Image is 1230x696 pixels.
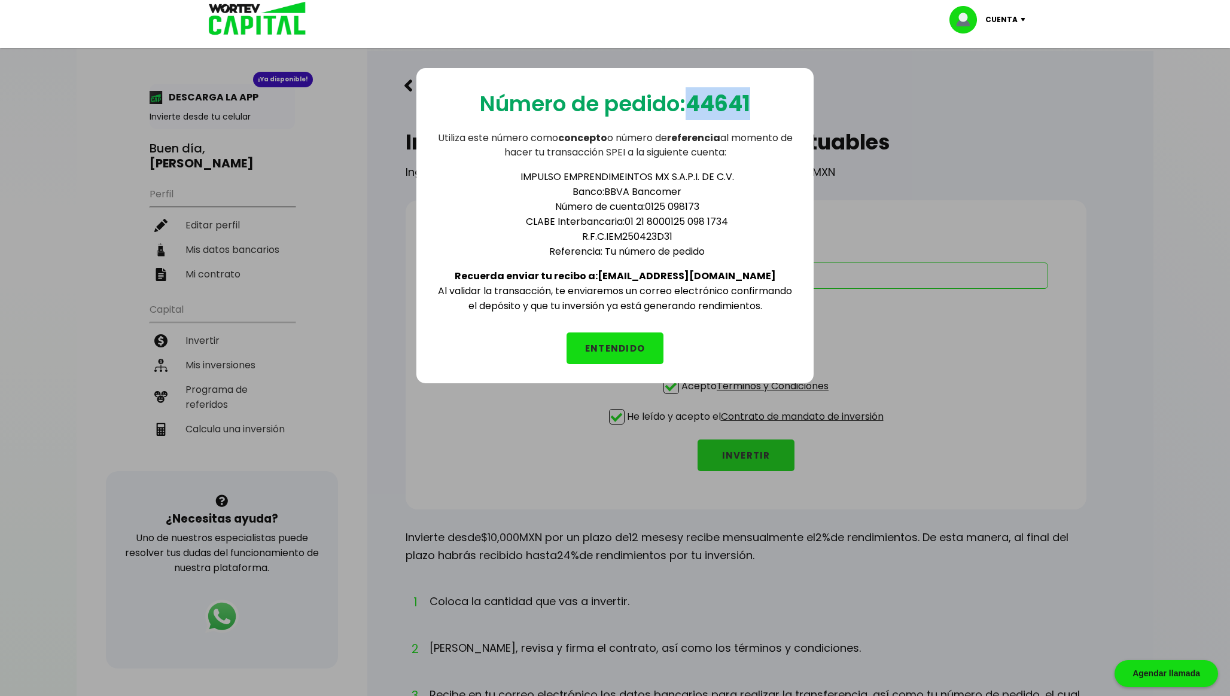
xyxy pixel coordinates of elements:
p: Número de pedido: [480,87,750,120]
b: concepto [558,131,607,145]
li: Número de cuenta: 0125 098173 [459,199,794,214]
img: icon-down [1018,18,1034,22]
b: referencia [667,131,720,145]
b: Recuerda enviar tu recibo a: [EMAIL_ADDRESS][DOMAIN_NAME] [455,269,776,283]
li: Banco: BBVA Bancomer [459,184,794,199]
div: Agendar llamada [1115,660,1218,687]
p: Utiliza este número como o número de al momento de hacer tu transacción SPEI a la siguiente cuenta: [436,131,794,160]
li: Referencia: Tu número de pedido [459,244,794,259]
b: 44641 [686,88,750,119]
li: R.F.C. IEM250423D31 [459,229,794,244]
button: ENTENDIDO [567,332,663,364]
p: Cuenta [985,11,1018,29]
div: Al validar la transacción, te enviaremos un correo electrónico confirmando el depósito y que tu i... [436,160,794,313]
li: CLABE Interbancaria: 01 21 8000125 098 1734 [459,214,794,229]
img: profile-image [949,6,985,33]
li: IMPULSO EMPRENDIMEINTOS MX S.A.P.I. DE C.V. [459,169,794,184]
